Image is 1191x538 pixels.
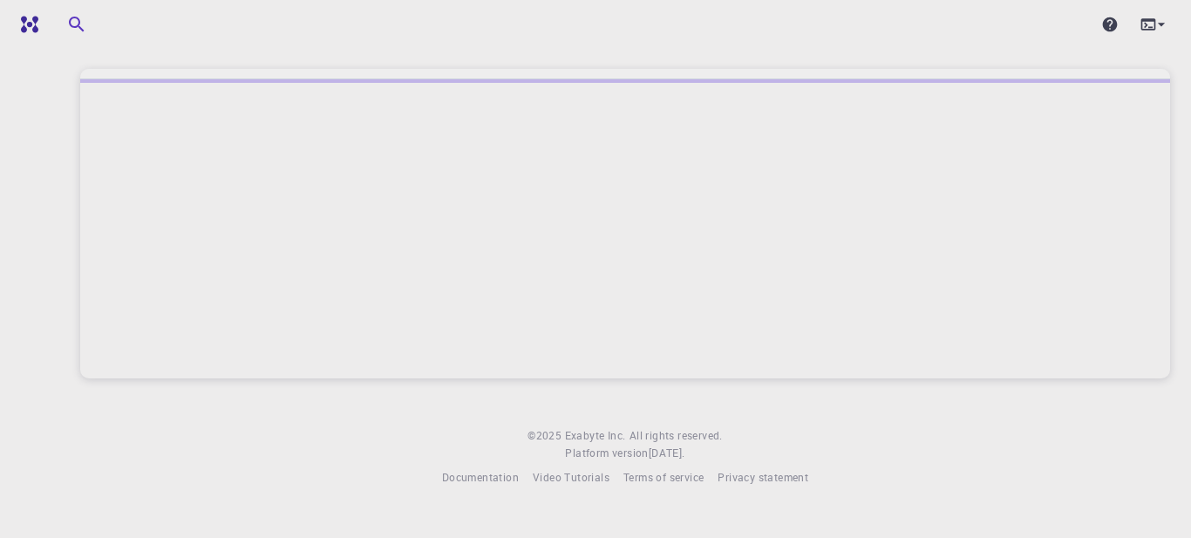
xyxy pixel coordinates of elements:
[14,16,38,33] img: logo
[527,427,564,445] span: © 2025
[565,428,626,442] span: Exabyte Inc.
[718,470,808,484] span: Privacy statement
[630,427,723,445] span: All rights reserved.
[533,469,609,487] a: Video Tutorials
[565,427,626,445] a: Exabyte Inc.
[442,469,519,487] a: Documentation
[533,470,609,484] span: Video Tutorials
[623,470,704,484] span: Terms of service
[649,446,685,460] span: [DATE] .
[623,469,704,487] a: Terms of service
[718,469,808,487] a: Privacy statement
[649,445,685,462] a: [DATE].
[565,445,648,462] span: Platform version
[442,470,519,484] span: Documentation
